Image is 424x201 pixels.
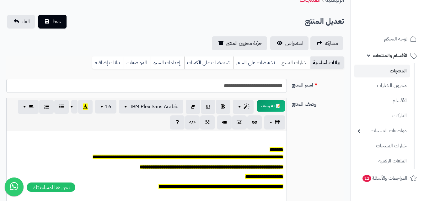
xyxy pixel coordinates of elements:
[130,103,178,110] span: IBM Plex Sans Arabic
[362,175,371,182] span: 12
[354,154,410,168] a: الملفات الرقمية
[384,34,407,43] span: لوحة التحكم
[354,109,410,123] a: الماركات
[289,79,346,89] label: اسم المنتج
[7,15,35,29] a: الغاء
[270,36,309,50] a: استعراض
[289,98,346,108] label: وصف المنتج
[279,56,310,69] a: خيارات المنتج
[92,56,124,69] a: بيانات إضافية
[124,56,151,69] a: المواصفات
[354,65,410,77] a: المنتجات
[105,103,111,110] span: 16
[119,100,183,114] button: IBM Plex Sans Arabic
[305,15,344,28] h2: تعديل المنتج
[95,100,116,114] button: 16
[257,100,285,112] button: 📝 AI وصف
[354,139,410,153] a: خيارات المنتجات
[184,56,233,69] a: تخفيضات على الكميات
[354,171,420,186] a: المراجعات والأسئلة12
[381,17,418,30] img: logo-2.png
[52,18,62,25] span: حفظ
[354,79,410,93] a: مخزون الخيارات
[354,31,420,46] a: لوحة التحكم
[354,94,410,108] a: الأقسام
[310,56,344,69] a: بيانات أساسية
[373,51,407,60] span: الأقسام والمنتجات
[354,124,410,138] a: مواصفات المنتجات
[285,40,303,47] span: استعراض
[310,36,343,50] a: مشاركه
[233,56,279,69] a: تخفيضات على السعر
[151,56,184,69] a: إعدادات السيو
[325,40,338,47] span: مشاركه
[226,40,262,47] span: حركة مخزون المنتج
[362,174,407,182] span: المراجعات والأسئلة
[38,15,67,29] button: حفظ
[212,36,267,50] a: حركة مخزون المنتج
[22,18,30,25] span: الغاء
